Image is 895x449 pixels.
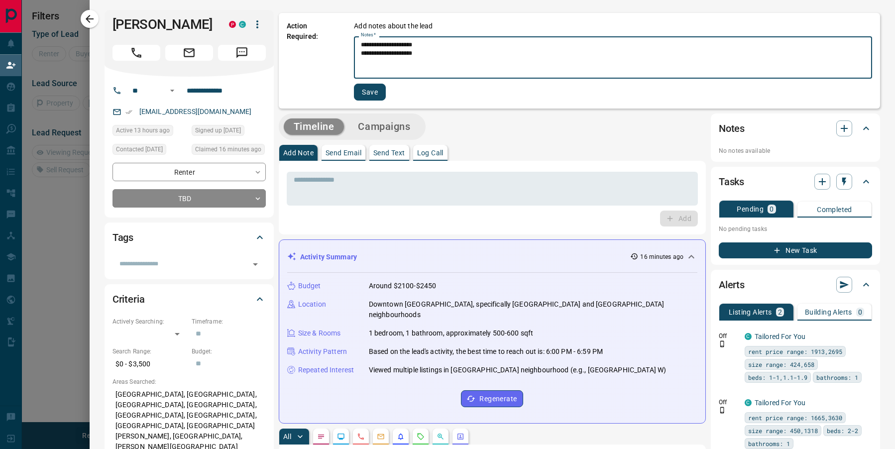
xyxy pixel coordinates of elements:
[369,299,697,320] p: Downtown [GEOGRAPHIC_DATA], specifically [GEOGRAPHIC_DATA] and [GEOGRAPHIC_DATA] neighbourhoods
[354,21,433,31] p: Add notes about the lead
[748,346,842,356] span: rent price range: 1913,2695
[755,333,805,340] a: Tailored For You
[112,377,266,386] p: Areas Searched:
[195,144,261,154] span: Claimed 16 minutes ago
[461,390,523,407] button: Regenerate
[816,372,858,382] span: bathrooms: 1
[719,277,745,293] h2: Alerts
[719,242,872,258] button: New Task
[283,433,291,440] p: All
[283,149,314,156] p: Add Note
[116,125,170,135] span: Active 13 hours ago
[298,281,321,291] p: Budget
[287,21,339,101] p: Action Required:
[239,21,246,28] div: condos.ca
[397,433,405,441] svg: Listing Alerts
[229,21,236,28] div: property.ca
[112,189,266,208] div: TBD
[745,399,752,406] div: condos.ca
[805,309,852,316] p: Building Alerts
[284,118,344,135] button: Timeline
[827,426,858,436] span: beds: 2-2
[719,146,872,155] p: No notes available
[817,206,852,213] p: Completed
[373,149,405,156] p: Send Text
[369,346,603,357] p: Based on the lead's activity, the best time to reach out is: 6:00 PM - 6:59 PM
[112,163,266,181] div: Renter
[112,356,187,372] p: $0 - $3,500
[298,346,347,357] p: Activity Pattern
[192,144,266,158] div: Wed Sep 17 2025
[287,248,697,266] div: Activity Summary16 minutes ago
[719,398,739,407] p: Off
[729,309,772,316] p: Listing Alerts
[719,120,745,136] h2: Notes
[748,359,814,369] span: size range: 424,658
[125,109,132,115] svg: Email Verified
[778,309,782,316] p: 2
[719,170,872,194] div: Tasks
[192,347,266,356] p: Budget:
[317,433,325,441] svg: Notes
[748,439,790,449] span: bathrooms: 1
[369,328,533,338] p: 1 bedroom, 1 bathroom, approximately 500-600 sqft
[192,125,266,139] div: Tue Aug 31 2021
[719,222,872,236] p: No pending tasks
[218,45,266,61] span: Message
[112,16,214,32] h1: [PERSON_NAME]
[748,413,842,423] span: rent price range: 1665,3630
[437,433,445,441] svg: Opportunities
[719,332,739,340] p: Off
[298,365,354,375] p: Repeated Interest
[719,116,872,140] div: Notes
[858,309,862,316] p: 0
[417,149,444,156] p: Log Call
[456,433,464,441] svg: Agent Actions
[417,433,425,441] svg: Requests
[737,206,764,213] p: Pending
[298,299,326,310] p: Location
[165,45,213,61] span: Email
[112,317,187,326] p: Actively Searching:
[116,144,163,154] span: Contacted [DATE]
[719,174,744,190] h2: Tasks
[719,340,726,347] svg: Push Notification Only
[192,317,266,326] p: Timeframe:
[719,273,872,297] div: Alerts
[112,291,145,307] h2: Criteria
[112,229,133,245] h2: Tags
[369,365,666,375] p: Viewed multiple listings in [GEOGRAPHIC_DATA] neighbourhood (e.g., [GEOGRAPHIC_DATA] W)
[719,407,726,414] svg: Push Notification Only
[112,225,266,249] div: Tags
[755,399,805,407] a: Tailored For You
[745,333,752,340] div: condos.ca
[300,252,357,262] p: Activity Summary
[112,347,187,356] p: Search Range:
[369,281,436,291] p: Around $2100-$2450
[357,433,365,441] svg: Calls
[748,372,807,382] span: beds: 1-1,1.1-1.9
[195,125,241,135] span: Signed up [DATE]
[361,32,376,38] label: Notes
[348,118,420,135] button: Campaigns
[377,433,385,441] svg: Emails
[112,144,187,158] div: Sat Sep 04 2021
[748,426,818,436] span: size range: 450,1318
[112,125,187,139] div: Tue Sep 16 2025
[139,108,252,115] a: [EMAIL_ADDRESS][DOMAIN_NAME]
[112,287,266,311] div: Criteria
[326,149,361,156] p: Send Email
[248,257,262,271] button: Open
[112,45,160,61] span: Call
[640,252,683,261] p: 16 minutes ago
[354,84,386,101] button: Save
[337,433,345,441] svg: Lead Browsing Activity
[770,206,774,213] p: 0
[166,85,178,97] button: Open
[298,328,341,338] p: Size & Rooms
